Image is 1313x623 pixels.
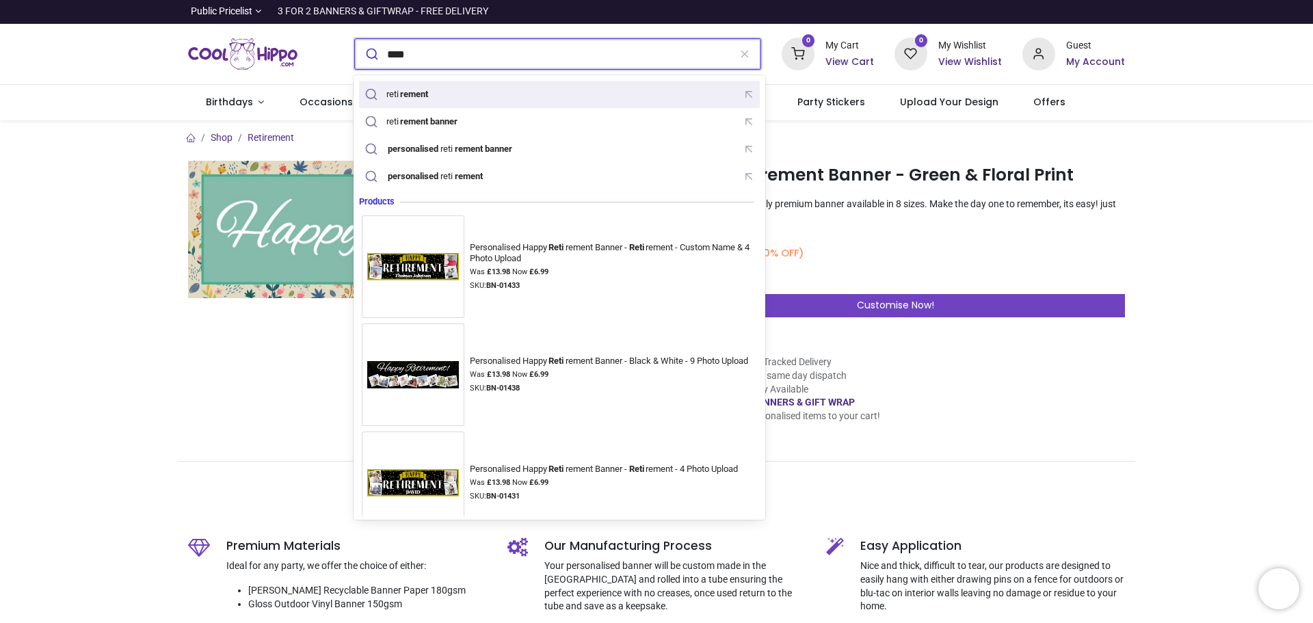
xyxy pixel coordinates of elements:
[282,85,382,120] a: Occasions
[362,356,464,394] img: Personalised Happy Retirement Banner - Black & White - 9 Photo Upload
[362,323,757,426] a: Personalised Happy Retirement Banner - Black & White - 9 Photo UploadPersonalised HappyRetirement...
[470,369,753,380] div: Was Now
[738,84,759,105] button: Fill query with "retirement"
[529,478,548,487] strong: £ 6.99
[248,584,487,598] li: [PERSON_NAME] Recyclable Banner Paper 180gsm
[278,5,488,18] div: 3 FOR 2 BANNERS & GIFTWRAP - FREE DELIVERY
[689,410,880,423] li: Just add 3 personalised items to your cart!
[547,354,566,367] mark: Reti
[248,132,294,143] a: Retirement
[825,55,874,69] a: View Cart
[191,5,252,18] span: Public Pricelist
[689,369,880,383] li: Order by 11am, same day dispatch
[486,281,520,290] strong: BN-01433
[188,85,282,120] a: Birthdays
[226,559,487,573] p: Ideal for any party, we offer the choice of either:
[729,39,760,69] button: Clear
[752,246,804,261] small: (50% OFF)
[894,48,927,59] a: 0
[667,198,1125,224] p: Personalised eco-friendly premium banner available in 8 sizes. Make the day one to remember, its ...
[226,538,487,555] h5: Premium Materials
[529,370,548,379] strong: £ 6.99
[738,166,759,187] button: Fill query with "personalised retirement"
[627,240,646,254] mark: Reti
[188,35,297,73] a: Logo of Cool Hippo
[1258,568,1299,609] iframe: Brevo live chat
[386,144,514,155] div: reti
[359,196,400,207] span: Products
[700,397,855,408] a: 3 FOR 2 ON BANNERS & GIFT WRAP
[487,267,510,276] strong: £ 13.98
[386,116,460,127] div: reti
[300,95,353,109] span: Occasions
[211,132,233,143] a: Shop
[802,34,815,47] sup: 0
[547,240,566,254] mark: Reti
[487,370,510,379] strong: £ 13.98
[362,248,464,286] img: Personalised Happy Retirement Banner - Retirement - Custom Name & 4 Photo Upload
[627,462,646,475] mark: Reti
[487,478,510,487] strong: £ 13.98
[399,87,430,101] mark: rement
[206,95,253,109] span: Birthdays
[529,267,548,276] strong: £ 6.99
[248,598,487,611] li: Gloss Outdoor Vinyl Banner 150gsm
[470,491,743,502] div: SKU:
[399,114,460,128] mark: rement banner
[1066,55,1125,69] a: My Account
[900,95,998,109] span: Upload Your Design
[470,464,738,475] div: Personalised Happy rement Banner - rement - 4 Photo Upload
[797,95,865,109] span: Party Stickers
[362,432,757,534] a: Personalised Happy Retirement Banner - Retirement - 4 Photo UploadPersonalised HappyRetirement Ba...
[860,538,1125,555] h5: Easy Application
[386,89,430,100] div: reti
[738,139,759,160] button: Fill query with "personalised retirement banner"
[667,163,1125,187] h1: Happy Retirement Banner - Green & Floral Print
[470,280,757,291] div: SKU:
[453,142,514,155] mark: rement banner
[188,161,646,298] img: Happy Retirement Banner - Green & Floral Print
[453,169,484,183] mark: rement
[915,34,928,47] sup: 0
[782,48,814,59] a: 0
[547,462,566,475] mark: Reti
[486,492,520,501] strong: BN-01431
[689,356,880,369] li: Free Standard Tracked Delivery
[738,111,759,133] button: Fill query with "retirement banner"
[386,171,484,182] div: reti
[689,383,880,397] li: Express Delivery Available
[386,169,440,183] mark: personalised
[1066,39,1125,53] div: Guest
[938,55,1002,69] a: View Wishlist
[1033,95,1065,109] span: Offers
[355,39,387,69] button: Submit
[470,477,743,488] div: Was Now
[838,5,1125,18] iframe: Customer reviews powered by Trustpilot
[188,35,297,73] img: Cool Hippo
[857,298,934,312] span: Customise Now!
[470,242,752,265] div: Personalised Happy rement Banner - rement - Custom Name & 4 Photo Upload
[860,559,1125,613] p: Nice and thick, difficult to tear, our products are designed to easily hang with either drawing p...
[938,39,1002,53] div: My Wishlist
[470,267,757,278] div: Was Now
[362,215,757,318] a: Personalised Happy Retirement Banner - Retirement - Custom Name & 4 Photo UploadPersonalised Happ...
[386,142,440,155] mark: personalised
[544,538,806,555] h5: Our Manufacturing Process
[825,39,874,53] div: My Cart
[188,5,261,18] a: Public Pricelist
[544,559,806,613] p: Your personalised banner will be custom made in the [GEOGRAPHIC_DATA] and rolled into a tube ensu...
[362,464,464,502] img: Personalised Happy Retirement Banner - Retirement - 4 Photo Upload
[470,383,753,394] div: SKU:
[486,384,520,393] strong: BN-01438
[470,356,748,367] div: Personalised Happy rement Banner - Black & White - 9 Photo Upload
